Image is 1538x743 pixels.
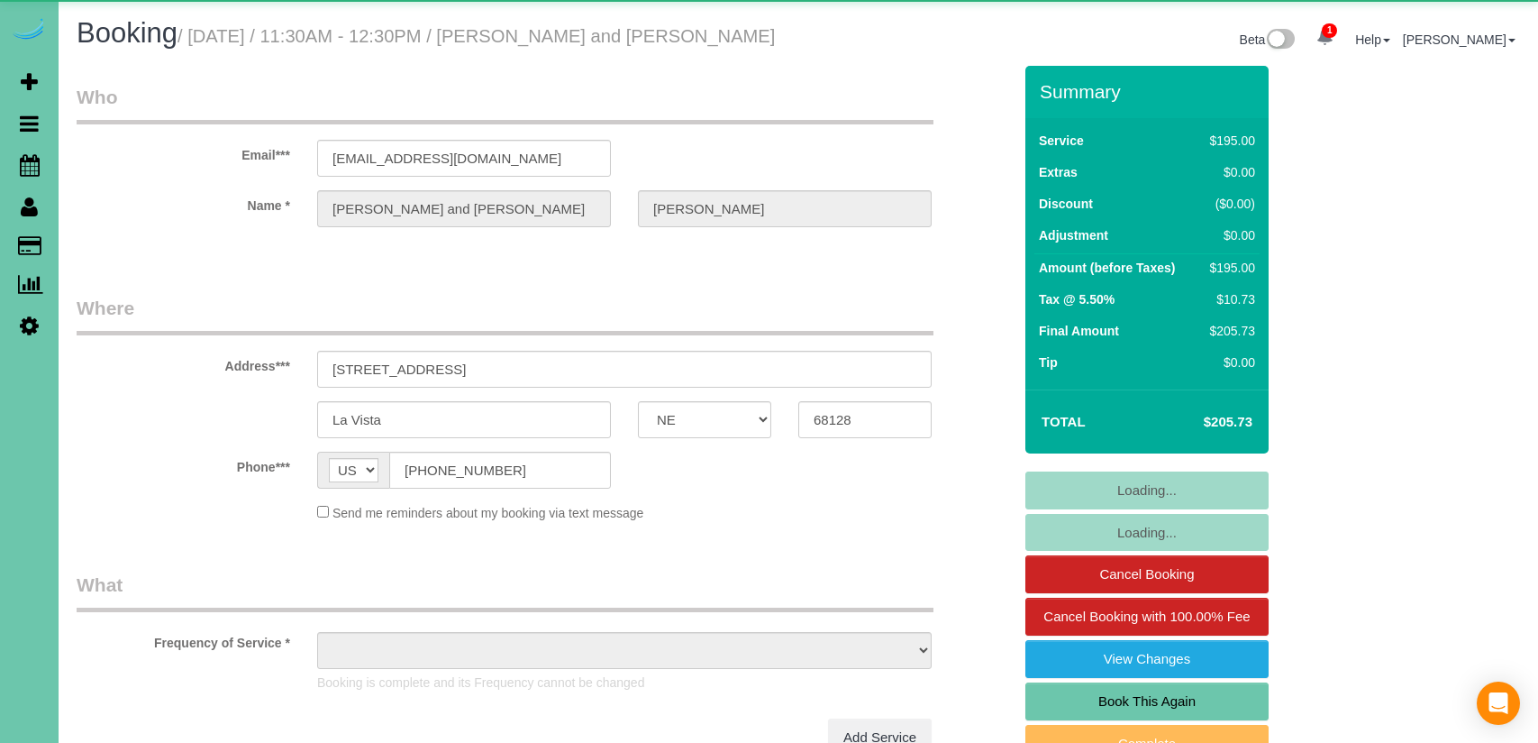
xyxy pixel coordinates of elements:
img: Automaid Logo [11,18,47,43]
div: $195.00 [1203,132,1255,150]
label: Final Amount [1039,322,1119,340]
label: Amount (before Taxes) [1039,259,1175,277]
label: Extras [1039,163,1078,181]
legend: What [77,572,933,612]
span: Cancel Booking with 100.00% Fee [1043,609,1250,624]
img: New interface [1265,29,1295,52]
div: $10.73 [1203,290,1255,308]
h3: Summary [1040,81,1260,102]
label: Adjustment [1039,226,1108,244]
legend: Where [77,295,933,335]
a: Help [1355,32,1390,47]
div: $205.73 [1203,322,1255,340]
h4: $205.73 [1150,415,1252,430]
span: Send me reminders about my booking via text message [332,506,644,520]
label: Discount [1039,195,1093,213]
label: Service [1039,132,1084,150]
div: $0.00 [1203,226,1255,244]
p: Booking is complete and its Frequency cannot be changed [317,674,932,692]
a: View Changes [1025,640,1269,678]
legend: Who [77,84,933,124]
div: Open Intercom Messenger [1477,682,1520,725]
div: $0.00 [1203,163,1255,181]
div: $0.00 [1203,353,1255,371]
a: [PERSON_NAME] [1403,32,1515,47]
a: Beta [1240,32,1296,47]
label: Tax @ 5.50% [1039,290,1115,308]
label: Frequency of Service * [63,628,304,652]
span: Booking [77,17,177,49]
span: 1 [1322,23,1337,38]
strong: Total [1042,414,1086,429]
a: Book This Again [1025,683,1269,720]
div: $195.00 [1203,259,1255,277]
label: Name * [63,190,304,215]
label: Tip [1039,353,1058,371]
a: Cancel Booking with 100.00% Fee [1025,598,1269,636]
a: 1 [1307,18,1342,58]
a: Cancel Booking [1025,555,1269,593]
small: / [DATE] / 11:30AM - 12:30PM / [PERSON_NAME] and [PERSON_NAME] [177,26,775,46]
div: ($0.00) [1203,195,1255,213]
